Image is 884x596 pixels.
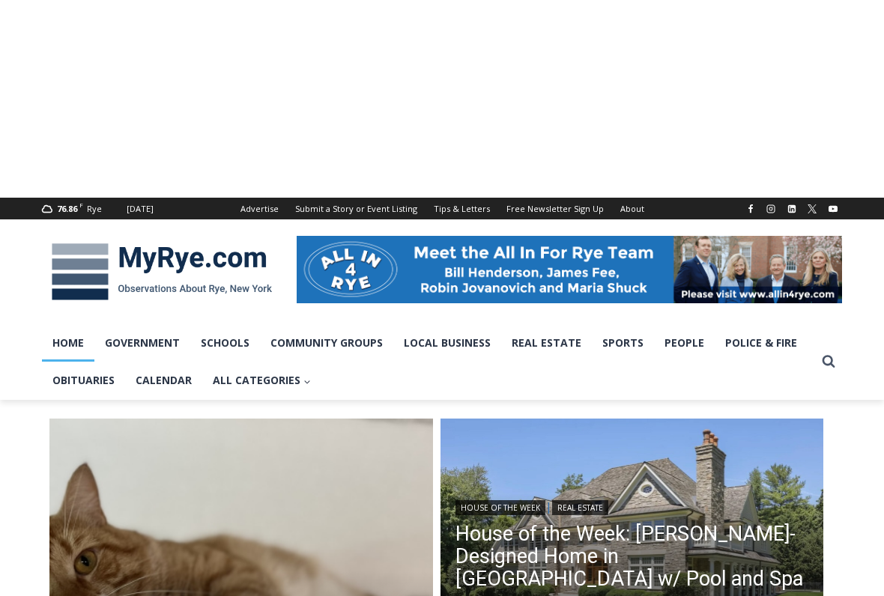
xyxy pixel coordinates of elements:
[455,497,809,515] div: |
[654,324,715,362] a: People
[202,362,321,399] a: All Categories
[42,362,125,399] a: Obituaries
[42,233,282,311] img: MyRye.com
[57,203,77,214] span: 76.86
[190,324,260,362] a: Schools
[42,324,815,400] nav: Primary Navigation
[715,324,808,362] a: Police & Fire
[824,200,842,218] a: YouTube
[94,324,190,362] a: Government
[498,198,612,219] a: Free Newsletter Sign Up
[232,198,653,219] nav: Secondary Navigation
[287,198,426,219] a: Submit a Story or Event Listing
[297,236,842,303] img: All in for Rye
[612,198,653,219] a: About
[260,324,393,362] a: Community Groups
[455,500,545,515] a: House of the Week
[127,202,154,216] div: [DATE]
[87,202,102,216] div: Rye
[783,200,801,218] a: Linkedin
[455,523,809,590] a: House of the Week: [PERSON_NAME]-Designed Home in [GEOGRAPHIC_DATA] w/ Pool and Spa
[213,372,311,389] span: All Categories
[79,201,83,209] span: F
[742,200,760,218] a: Facebook
[42,324,94,362] a: Home
[762,200,780,218] a: Instagram
[803,200,821,218] a: X
[501,324,592,362] a: Real Estate
[426,198,498,219] a: Tips & Letters
[815,348,842,375] button: View Search Form
[125,362,202,399] a: Calendar
[232,198,287,219] a: Advertise
[393,324,501,362] a: Local Business
[592,324,654,362] a: Sports
[552,500,608,515] a: Real Estate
